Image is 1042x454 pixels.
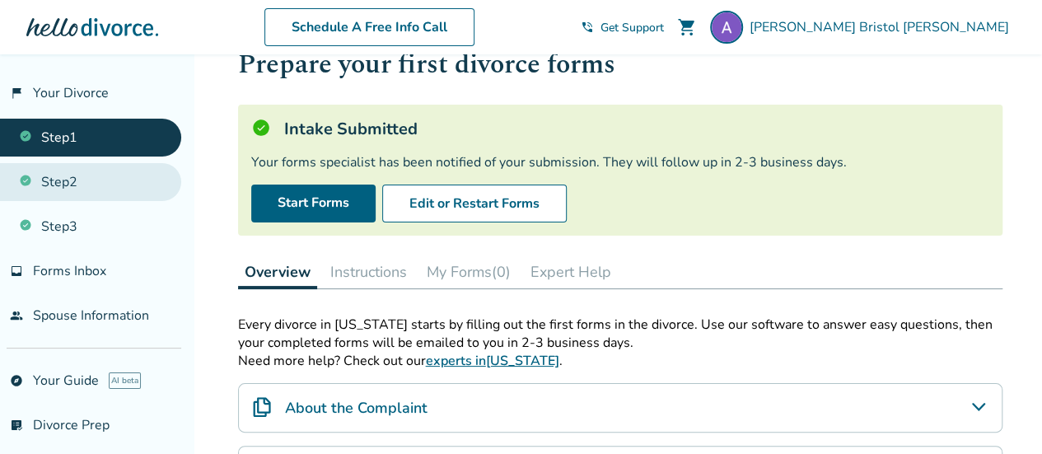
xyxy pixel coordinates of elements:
span: flag_2 [10,87,23,100]
div: Every divorce in [US_STATE] starts by filling out the first forms in the divorce. Use our softwar... [238,316,1002,352]
h4: About the Complaint [285,397,428,419]
a: Start Forms [251,185,376,222]
span: list_alt_check [10,419,23,432]
iframe: Chat Widget [960,375,1042,454]
div: About the Complaint [238,383,1002,433]
button: Instructions [324,255,414,288]
h5: Intake Submitted [284,118,418,140]
span: Forms Inbox [33,262,106,280]
span: Get Support [600,20,664,35]
a: experts in[US_STATE] [426,352,559,370]
p: Need more help? Check out our . [238,352,1002,370]
h1: Prepare your first divorce forms [238,44,1002,85]
button: Edit or Restart Forms [382,185,567,222]
span: inbox [10,264,23,278]
img: About the Complaint [252,397,272,417]
span: [PERSON_NAME] Bristol [PERSON_NAME] [750,18,1016,36]
a: Schedule A Free Info Call [264,8,474,46]
span: people [10,309,23,322]
span: explore [10,374,23,387]
button: Overview [238,255,317,289]
span: shopping_cart [677,17,697,37]
div: Your forms specialist has been notified of your submission. They will follow up in 2-3 business d... [251,153,989,171]
button: Expert Help [524,255,618,288]
span: AI beta [109,372,141,389]
span: phone_in_talk [581,21,594,34]
button: My Forms(0) [420,255,517,288]
img: Amy Bristol [710,11,743,44]
a: phone_in_talkGet Support [581,20,664,35]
